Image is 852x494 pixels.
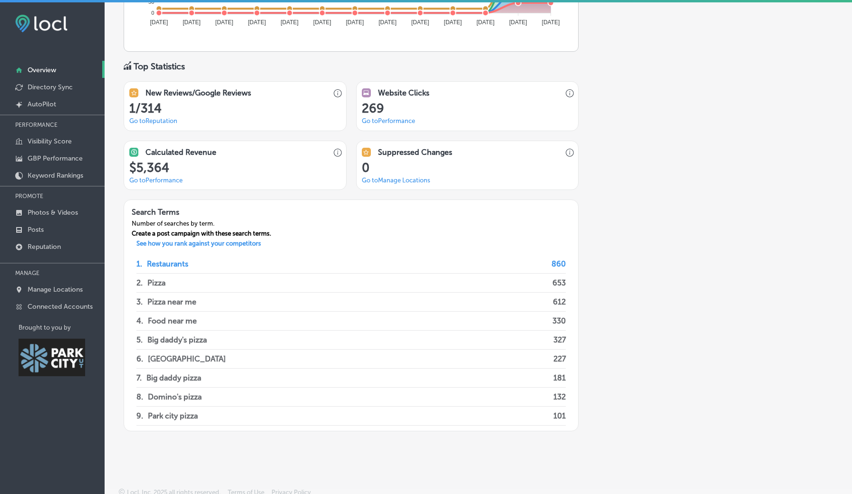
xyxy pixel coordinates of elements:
p: 3 . [136,293,143,311]
p: Manage Locations [28,285,83,294]
p: 860 [552,255,566,273]
p: 98 [556,426,566,444]
p: AutoPilot [28,100,56,108]
p: 132 [553,388,566,406]
p: Brought to you by [19,324,105,331]
p: 5 . [136,331,143,349]
a: Go toReputation [129,117,177,124]
tspan: [DATE] [313,19,331,26]
h1: 1/314 [129,101,340,116]
p: Posts [28,226,44,234]
tspan: [DATE] [215,19,233,26]
a: Go toPerformance [129,177,183,184]
tspan: [DATE] [346,19,364,26]
p: 8 . [136,388,143,406]
p: 2 . [136,274,143,292]
tspan: [DATE] [411,19,429,26]
div: Top Statistics [134,61,185,72]
h3: Website Clicks [378,88,429,97]
p: Connected Accounts [28,303,93,311]
p: 653 [552,274,566,292]
div: Create a post campaign with these search terms. [124,230,279,240]
p: [GEOGRAPHIC_DATA] [148,350,226,368]
tspan: [DATE] [183,19,201,26]
tspan: [DATE] [542,19,560,26]
p: 101 [553,407,566,425]
h1: $ 5,364 [129,161,340,175]
tspan: [DATE] [281,19,299,26]
a: See how you rank against your competitors [129,240,269,250]
p: Directory Sync [28,83,73,91]
tspan: [DATE] [509,19,527,26]
a: Go toPerformance [362,117,415,124]
tspan: [DATE] [476,19,494,26]
p: Reputation [28,243,61,251]
p: [PERSON_NAME] junction restaurants [152,426,286,444]
p: Pizza near me [147,293,196,311]
p: Restaurants [147,255,188,273]
p: 612 [553,293,566,311]
p: Visibility Score [28,137,72,145]
p: Big daddy pizza [146,369,201,387]
h1: 0 [362,161,573,175]
h1: 269 [362,101,573,116]
tspan: [DATE] [444,19,462,26]
tspan: [DATE] [378,19,397,26]
p: 227 [553,350,566,368]
p: 6 . [136,350,143,368]
p: GBP Performance [28,154,83,162]
p: 327 [553,331,566,349]
tspan: 0 [151,10,154,16]
p: Park city pizza [148,407,198,425]
h3: Search Terms [124,200,279,219]
p: 4 . [136,312,143,330]
h3: Suppressed Changes [378,148,452,157]
p: Pizza [147,274,165,292]
a: Go toManage Locations [362,177,430,184]
p: Big daddy's pizza [147,331,207,349]
tspan: [DATE] [248,19,266,26]
p: Overview [28,66,56,74]
p: 181 [553,369,566,387]
h3: Calculated Revenue [145,148,216,157]
p: Domino's pizza [148,388,202,406]
p: 1 . [136,255,142,273]
p: 9 . [136,407,143,425]
p: 330 [552,312,566,330]
p: 7 . [136,369,142,387]
p: 10 . [136,426,147,444]
img: fda3e92497d09a02dc62c9cd864e3231.png [15,15,68,32]
p: Food near me [148,312,197,330]
tspan: [DATE] [150,19,168,26]
p: Photos & Videos [28,209,78,217]
div: Number of searches by term. [124,220,279,230]
p: Keyword Rankings [28,171,83,180]
h3: New Reviews/Google Reviews [145,88,251,97]
img: Park City [19,339,85,376]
